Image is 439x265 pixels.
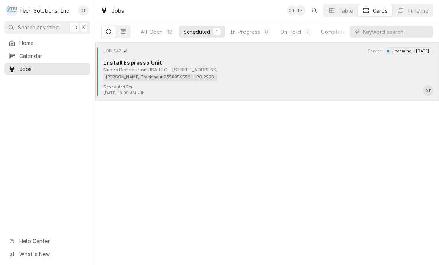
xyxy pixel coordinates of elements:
div: In Progress [230,28,260,36]
span: Help Center [19,237,86,245]
div: Lisa Paschal's Avatar [295,5,305,16]
div: T [7,5,17,16]
a: Home [4,37,90,49]
button: Open search [308,4,320,16]
div: Object Subtext [103,67,433,73]
div: Card Footer [98,84,436,96]
div: Otis Tooley's Avatar [423,85,433,96]
div: Card Header [98,47,436,55]
input: Keyword search [363,26,429,38]
div: Job Card: JOB-547 [95,42,439,101]
a: Calendar [4,50,90,62]
div: Object ID [103,48,121,54]
span: Calendar [19,52,87,60]
div: Object Title [103,59,433,67]
div: Otis Tooley's Avatar [78,5,89,16]
div: 12 [167,28,172,36]
div: PO 2998 [194,74,217,81]
div: Tech Solutions, Inc. [19,7,70,14]
span: ⌘ [72,23,77,31]
div: [PERSON_NAME] Tracking # 2358056552 [103,74,193,81]
div: On Hold [280,28,301,36]
div: LP [295,5,305,16]
div: Object Status [384,47,433,55]
div: Otis Tooley's Avatar [287,5,297,16]
span: Search anything [18,23,59,31]
div: Card Header Secondary Content [368,47,434,55]
div: OT [287,5,297,16]
div: All Open [141,28,163,36]
div: Scheduled [183,28,210,36]
div: 1 [215,28,219,36]
a: Go to What's New [4,248,90,260]
a: Go to Help Center [4,235,90,247]
span: Home [19,39,87,47]
div: Object Extra Context Footer Label [103,84,145,90]
div: Tech Solutions, Inc.'s Avatar [7,5,17,16]
div: Card Footer Extra Context [103,84,145,96]
span: Jobs [19,65,87,73]
div: Object Subtext Secondary [170,67,218,73]
div: Card Footer Primary Content [423,85,433,96]
span: [DATE] 10:00 AM • 1h [103,91,145,96]
div: OT [423,85,433,96]
div: Card Body [98,59,436,81]
div: Upcoming - [DATE] [389,48,429,54]
div: Completed [321,28,349,36]
div: 7 [305,28,310,36]
div: 0 [265,28,269,36]
button: Search anything⌘K [4,21,90,34]
div: Table [339,7,353,14]
span: What's New [19,250,86,258]
div: Object Subtext Primary [103,67,167,73]
div: Object Extra Context Header [368,48,382,54]
div: Object Extra Context Footer Value [103,90,145,96]
span: K [82,23,86,31]
div: Cards [373,7,388,14]
a: Jobs [4,63,90,75]
div: OT [78,5,89,16]
div: Object Tag List [103,74,431,81]
div: Timeline [407,7,428,14]
div: Card Header Primary Content [103,47,127,55]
